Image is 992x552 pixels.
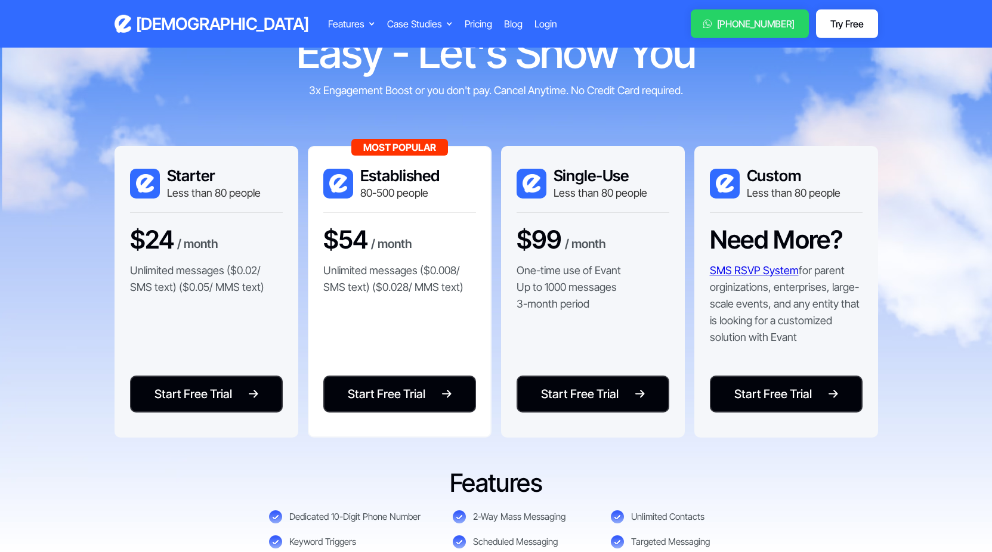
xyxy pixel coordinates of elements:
[348,385,425,403] div: Start Free Trial
[328,17,375,31] div: Features
[323,376,476,413] a: Start Free Trial
[710,225,843,255] h3: Need More?
[541,385,619,403] div: Start Free Trial
[136,14,309,35] h3: [DEMOGRAPHIC_DATA]
[534,17,557,31] a: Login
[473,536,558,548] div: Scheduled Messaging
[691,10,809,38] a: [PHONE_NUMBER]
[710,376,863,413] a: Start Free Trial
[717,17,795,31] div: [PHONE_NUMBER]
[130,225,174,255] h3: $24
[371,235,412,255] div: / month
[115,14,309,35] a: home
[710,262,863,346] p: for parent orginizations, enterprises, large-scale events, and any entity that is looking for a c...
[747,166,840,185] h3: Custom
[387,17,442,31] div: Case Studies
[517,376,669,413] a: Start Free Trial
[130,376,283,413] a: Start Free Trial
[517,225,562,255] h3: $99
[473,511,565,523] div: 2-Way Mass Messaging
[351,139,448,156] div: Most Popular
[323,225,368,255] h3: $54
[710,264,799,277] a: SMS RSVP System
[289,536,356,548] div: Keyword Triggers
[273,82,720,98] div: 3x Engagement Boost or you don't pay. Cancel Anytime. No Credit Card required.
[289,511,421,523] div: Dedicated 10-Digit Phone Number
[177,235,218,255] div: / month
[167,185,261,200] div: Less than 80 people
[517,262,621,312] p: One-time use of Evant Up to 1000 messages 3-month period
[554,166,647,185] h3: Single-Use
[154,385,232,403] div: Start Free Trial
[387,17,453,31] div: Case Studies
[360,166,440,185] h3: Established
[554,185,647,200] div: Less than 80 people
[747,185,840,200] div: Less than 80 people
[734,385,812,403] div: Start Free Trial
[465,17,492,31] a: Pricing
[631,511,704,523] div: Unlimited Contacts
[360,185,440,200] div: 80-500 people
[565,235,606,255] div: / month
[504,17,523,31] a: Blog
[631,536,710,548] div: Targeted Messaging
[328,17,364,31] div: Features
[298,467,694,499] h3: Features
[816,10,877,38] a: Try Free
[167,166,261,185] h3: Starter
[323,262,476,296] p: Unlimited messages ($0.008/ SMS text) ($0.028/ MMS text)
[130,262,283,296] p: Unlimited messages ($0.02/ SMS text) ($0.05/ MMS text)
